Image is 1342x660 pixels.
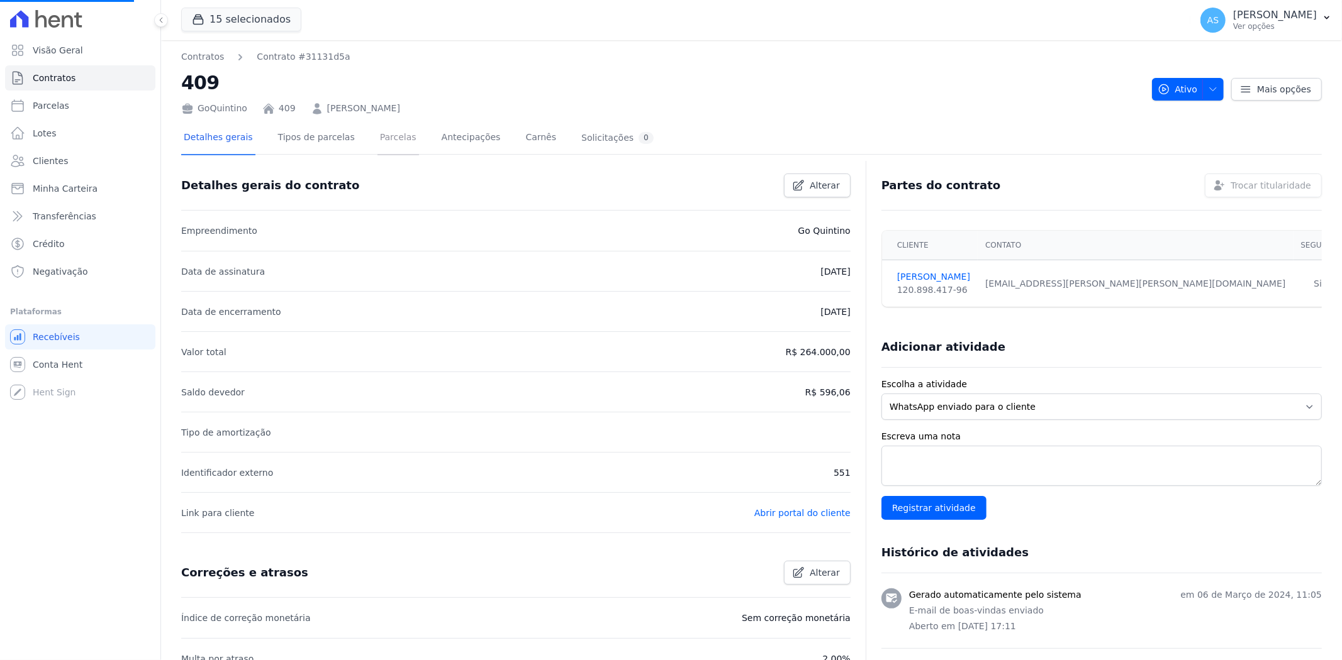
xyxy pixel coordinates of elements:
a: Negativação [5,259,155,284]
nav: Breadcrumb [181,50,1142,63]
button: AS [PERSON_NAME] Ver opções [1190,3,1342,38]
span: AS [1207,16,1219,25]
span: Conta Hent [33,358,82,371]
a: 409 [279,102,296,115]
span: Parcelas [33,99,69,112]
h3: Histórico de atividades [881,545,1029,560]
p: R$ 596,06 [805,385,851,400]
a: Conta Hent [5,352,155,377]
p: Índice de correção monetária [181,610,311,625]
a: Alterar [784,561,851,585]
span: Ativo [1158,78,1198,101]
button: 15 selecionados [181,8,301,31]
p: [DATE] [820,304,850,319]
p: Link para cliente [181,505,254,520]
p: E-mail de boas-vindas enviado [909,604,1322,617]
div: 120.898.417-96 [897,283,970,297]
span: Minha Carteira [33,182,98,195]
p: Ver opções [1233,21,1317,31]
a: Lotes [5,121,155,146]
span: Crédito [33,238,65,250]
p: Saldo devedor [181,385,245,400]
span: Lotes [33,127,57,140]
p: Aberto em [DATE] 17:11 [909,620,1322,633]
p: Tipo de amortização [181,425,271,440]
div: Plataformas [10,304,150,319]
h3: Correções e atrasos [181,565,308,580]
p: em 06 de Março de 2024, 11:05 [1180,588,1322,602]
a: Contratos [181,50,224,63]
a: Contratos [5,65,155,91]
h3: Detalhes gerais do contrato [181,178,359,193]
p: R$ 264.000,00 [786,344,851,360]
a: Tipos de parcelas [276,122,357,155]
nav: Breadcrumb [181,50,350,63]
span: Recebíveis [33,331,80,343]
h3: Adicionar atividade [881,339,1005,355]
h2: 409 [181,69,1142,97]
a: Contrato #31131d5a [257,50,350,63]
a: Abrir portal do cliente [754,508,851,518]
th: Contato [978,231,1293,260]
a: Solicitações0 [579,122,656,155]
a: Crédito [5,231,155,256]
a: [PERSON_NAME] [327,102,400,115]
a: Clientes [5,148,155,173]
p: [DATE] [820,264,850,279]
p: Valor total [181,344,226,360]
p: Sem correção monetária [742,610,851,625]
a: Minha Carteira [5,176,155,201]
a: Parcelas [5,93,155,118]
div: [EMAIL_ADDRESS][PERSON_NAME][PERSON_NAME][DOMAIN_NAME] [985,277,1285,290]
a: [PERSON_NAME] [897,270,970,283]
p: Identificador externo [181,465,273,480]
p: Go Quintino [798,223,850,238]
label: Escreva uma nota [881,430,1322,443]
a: Parcelas [377,122,419,155]
span: Transferências [33,210,96,223]
th: Cliente [882,231,978,260]
input: Registrar atividade [881,496,987,520]
div: GoQuintino [181,102,247,115]
div: Solicitações [581,132,654,144]
label: Escolha a atividade [881,378,1322,391]
p: [PERSON_NAME] [1233,9,1317,21]
h3: Partes do contrato [881,178,1001,193]
span: Contratos [33,72,75,84]
div: 0 [639,132,654,144]
a: Antecipações [439,122,503,155]
p: Data de assinatura [181,264,265,279]
a: Alterar [784,173,851,197]
span: Visão Geral [33,44,83,57]
a: Recebíveis [5,324,155,349]
a: Transferências [5,204,155,229]
span: Alterar [810,566,840,579]
span: Negativação [33,265,88,278]
p: 551 [834,465,851,480]
a: Visão Geral [5,38,155,63]
span: Alterar [810,179,840,192]
button: Ativo [1152,78,1224,101]
h3: Gerado automaticamente pelo sistema [909,588,1082,602]
p: Empreendimento [181,223,257,238]
a: Carnês [523,122,559,155]
span: Mais opções [1257,83,1311,96]
a: Detalhes gerais [181,122,255,155]
span: Clientes [33,155,68,167]
a: Mais opções [1231,78,1322,101]
p: Data de encerramento [181,304,281,319]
